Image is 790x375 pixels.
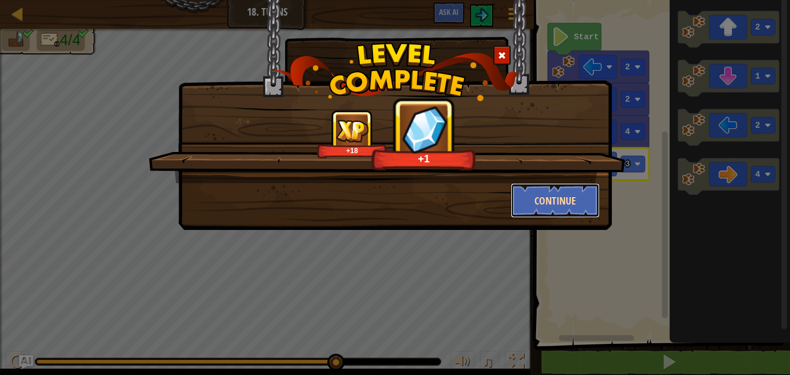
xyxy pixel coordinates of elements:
img: level_complete.png [271,43,519,101]
div: +1 [375,152,473,165]
img: reward_icon_gems.png [401,105,447,154]
div: +18 [319,146,385,155]
img: reward_icon_xp.png [336,120,368,142]
button: Continue [511,183,600,218]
